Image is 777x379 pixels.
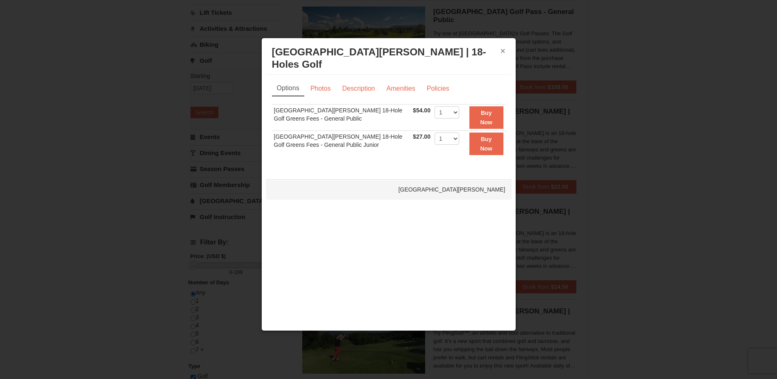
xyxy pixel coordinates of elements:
a: Options [272,81,304,96]
a: Policies [421,81,455,96]
div: [GEOGRAPHIC_DATA][PERSON_NAME] [266,179,512,200]
a: Description [337,81,380,96]
a: Amenities [381,81,420,96]
span: $54.00 [413,107,430,114]
button: Buy Now [469,106,503,129]
button: × [501,47,505,55]
h3: [GEOGRAPHIC_DATA][PERSON_NAME] | 18-Holes Golf [272,46,505,71]
td: [GEOGRAPHIC_DATA][PERSON_NAME] 18-Hole Golf Greens Fees - General Public Junior [272,131,411,157]
button: Buy Now [469,132,503,155]
strong: Buy Now [480,136,492,151]
strong: Buy Now [480,110,492,125]
td: [GEOGRAPHIC_DATA][PERSON_NAME] 18-Hole Golf Greens Fees - General Public [272,105,411,131]
a: Photos [305,81,336,96]
span: $27.00 [413,133,430,140]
